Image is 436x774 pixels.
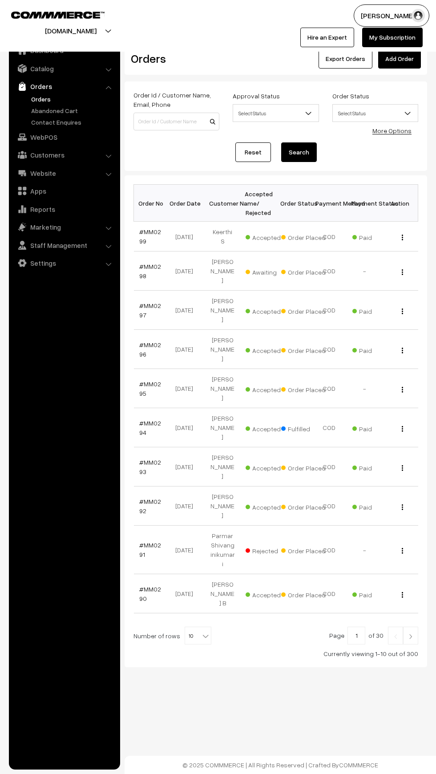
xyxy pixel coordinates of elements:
[139,419,161,436] a: #MM0294
[281,344,326,355] span: Order Placed
[133,649,418,658] div: Currently viewing 1-10 out of 300
[169,408,205,447] td: [DATE]
[332,104,418,122] span: Select Status
[134,185,170,222] th: Order No
[402,387,403,393] img: Menu
[407,634,415,639] img: Right
[281,304,326,316] span: Order Placed
[139,302,161,319] a: #MM0297
[276,185,311,222] th: Order Status
[402,235,403,240] img: Menu
[311,291,347,330] td: COD
[246,383,290,394] span: Accepted
[352,461,397,473] span: Paid
[205,447,240,486] td: [PERSON_NAME]
[402,548,403,554] img: Menu
[240,185,276,222] th: Accepted / Rejected
[205,574,240,613] td: [PERSON_NAME] B
[205,185,240,222] th: Customer Name
[169,251,205,291] td: [DATE]
[169,369,205,408] td: [DATE]
[333,105,418,121] span: Select Status
[372,127,412,134] a: More Options
[11,129,117,145] a: WebPOS
[29,118,117,127] a: Contact Enquires
[352,422,397,434] span: Paid
[311,251,347,291] td: COD
[233,105,318,121] span: Select Status
[362,28,423,47] a: My Subscription
[347,526,383,574] td: -
[281,383,326,394] span: Order Placed
[11,255,117,271] a: Settings
[11,78,117,94] a: Orders
[378,49,421,69] a: Add Order
[11,201,117,217] a: Reports
[300,28,354,47] a: Hire an Expert
[185,627,211,645] span: 10
[169,222,205,251] td: [DATE]
[281,500,326,512] span: Order Placed
[311,574,347,613] td: COD
[205,486,240,526] td: [PERSON_NAME]
[347,369,383,408] td: -
[402,504,403,510] img: Menu
[311,185,347,222] th: Payment Method
[11,183,117,199] a: Apps
[169,447,205,486] td: [DATE]
[205,369,240,408] td: [PERSON_NAME]
[169,185,205,222] th: Order Date
[347,251,383,291] td: -
[311,447,347,486] td: COD
[185,627,211,644] span: 10
[235,142,271,162] a: Reset
[139,498,161,515] a: #MM0292
[29,106,117,115] a: Abandoned Cart
[311,408,347,447] td: COD
[281,544,326,555] span: Order Placed
[246,344,290,355] span: Accepted
[281,588,326,600] span: Order Placed
[205,526,240,574] td: Parmar Shivanginikumari
[139,380,161,397] a: #MM0295
[14,20,128,42] button: [DOMAIN_NAME]
[205,408,240,447] td: [PERSON_NAME]
[11,165,117,181] a: Website
[311,222,347,251] td: COD
[29,94,117,104] a: Orders
[139,341,161,358] a: #MM0296
[11,237,117,253] a: Staff Management
[402,308,403,314] img: Menu
[133,113,219,130] input: Order Id / Customer Name / Customer Email / Customer Phone
[246,304,290,316] span: Accepted
[352,588,397,600] span: Paid
[233,104,319,122] span: Select Status
[402,269,403,275] img: Menu
[131,52,218,65] h2: Orders
[246,422,290,434] span: Accepted
[246,231,290,242] span: Accepted
[11,147,117,163] a: Customers
[233,91,280,101] label: Approval Status
[329,632,344,639] span: Page
[139,458,161,475] a: #MM0293
[205,251,240,291] td: [PERSON_NAME]
[368,632,384,639] span: of 30
[139,263,161,280] a: #MM0298
[246,500,290,512] span: Accepted
[133,90,219,109] label: Order Id / Customer Name, Email, Phone
[352,231,397,242] span: Paid
[311,486,347,526] td: COD
[311,369,347,408] td: COD
[139,228,161,245] a: #MM0299
[383,185,418,222] th: Action
[139,585,161,602] a: #MM0290
[352,500,397,512] span: Paid
[347,185,383,222] th: Payment Status
[139,541,161,558] a: #MM0291
[332,91,369,101] label: Order Status
[281,142,317,162] button: Search
[402,348,403,353] img: Menu
[11,9,89,20] a: COMMMERCE
[392,634,400,639] img: Left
